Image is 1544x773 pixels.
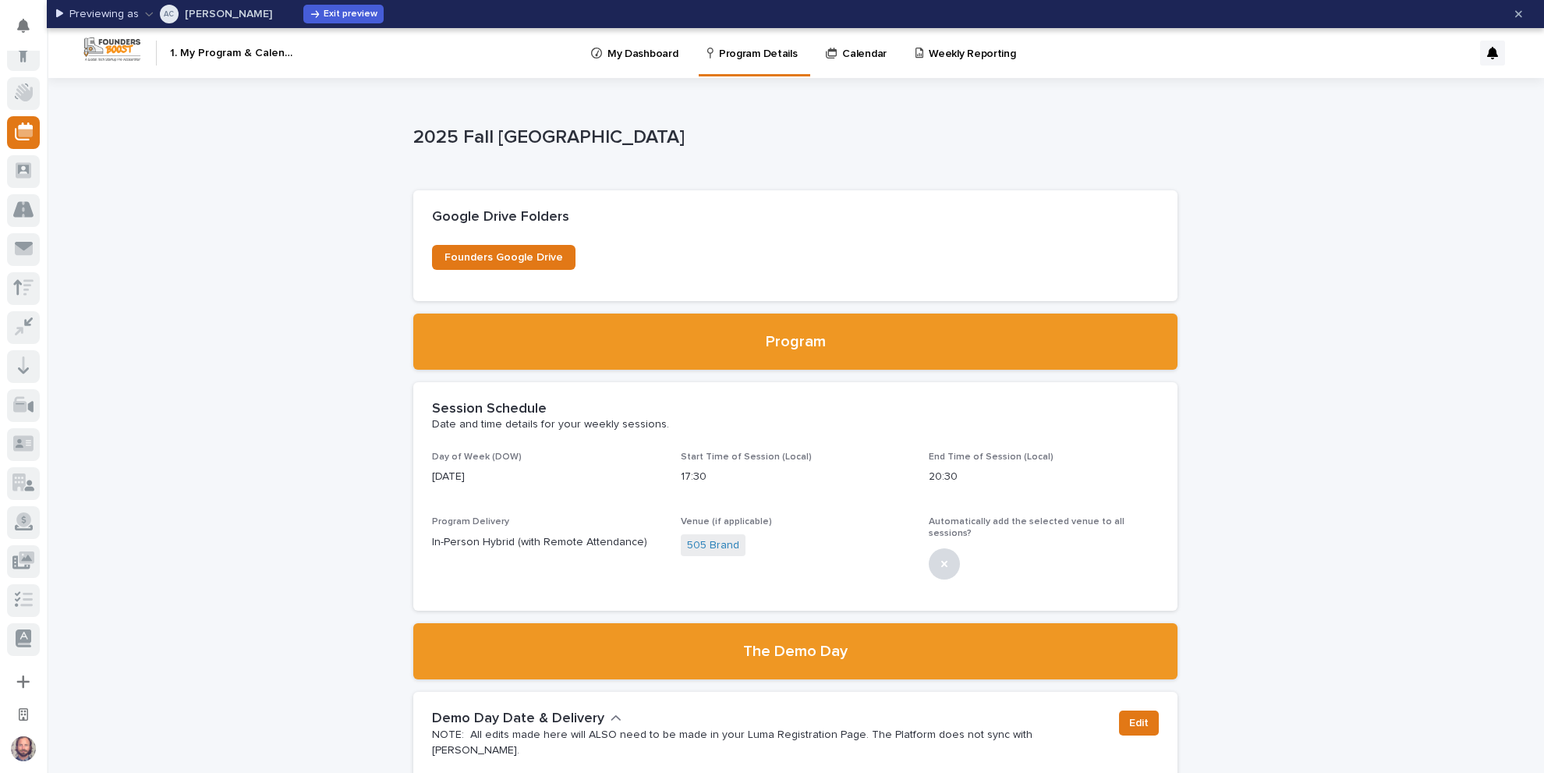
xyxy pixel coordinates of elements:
div: Abhi Chatterjee [164,5,174,23]
p: [PERSON_NAME] [185,9,272,20]
span: Edit [1129,715,1149,731]
a: Calendar [824,28,894,76]
h2: Google Drive Folders [432,209,569,226]
h2: Session Schedule [432,401,547,418]
a: Weekly Reporting [914,28,1023,76]
p: Date and time details for your weekly sessions. [432,417,1153,433]
span: Exit preview [324,9,377,19]
a: 505 Brand [687,537,739,554]
p: 17:30 [681,469,911,485]
span: Program Delivery [432,517,509,527]
p: Calendar [842,28,887,61]
p: Previewing as [69,8,139,21]
span: Day of Week (DOW) [432,452,522,462]
button: Add a new app... [7,665,40,698]
button: Abhi Chatterjee[PERSON_NAME] [145,2,272,27]
h2: 1. My Program & Calendar [170,47,296,60]
div: Notifications [19,19,40,44]
a: Program Details [705,28,804,74]
button: Demo Day Date & Delivery [432,711,621,728]
a: Founders Google Drive [432,245,575,270]
p: 2025 Fall [GEOGRAPHIC_DATA] [413,126,1171,149]
span: Founders Google Drive [444,252,563,263]
button: Notifications [7,9,40,42]
span: End Time of Session (Local) [929,452,1054,462]
span: Venue (if applicable) [681,517,772,527]
p: Program Details [719,28,797,61]
p: NOTE: All edits made here will ALSO need to be made in your Luma Registration Page. The Platform ... [432,728,1107,759]
p: [DATE] [432,469,662,485]
p: Weekly Reporting [929,28,1015,61]
span: Automatically add the selected venue to all sessions? [929,517,1124,537]
h2: Demo Day Date & Delivery [432,711,604,728]
button: users-avatar [7,732,40,765]
img: Workspace Logo [82,35,143,64]
button: Open workspace settings [7,698,40,731]
h2: The Demo Day [743,642,848,661]
button: Exit preview [303,5,384,23]
p: In-Person Hybrid (with Remote Attendance) [432,534,662,551]
a: My Dashboard [590,28,685,76]
p: My Dashboard [607,28,678,61]
h2: Program [766,332,826,351]
button: Edit [1119,711,1159,736]
span: Start Time of Session (Local) [681,452,812,462]
p: 20:30 [929,469,1159,485]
